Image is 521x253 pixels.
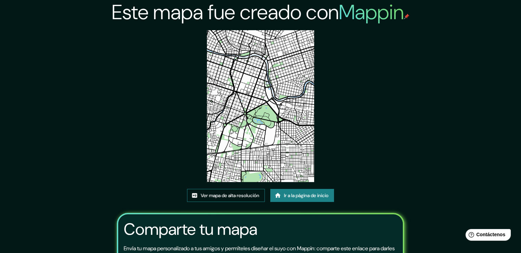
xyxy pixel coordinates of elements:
[124,218,257,240] font: Comparte tu mapa
[207,30,314,182] img: created-map
[284,192,328,198] font: Ir a la página de inicio
[201,192,259,198] font: Ver mapa de alta resolución
[187,189,265,202] a: Ver mapa de alta resolución
[460,226,513,245] iframe: Lanzador de widgets de ayuda
[404,14,409,19] img: pin de mapeo
[270,189,334,202] a: Ir a la página de inicio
